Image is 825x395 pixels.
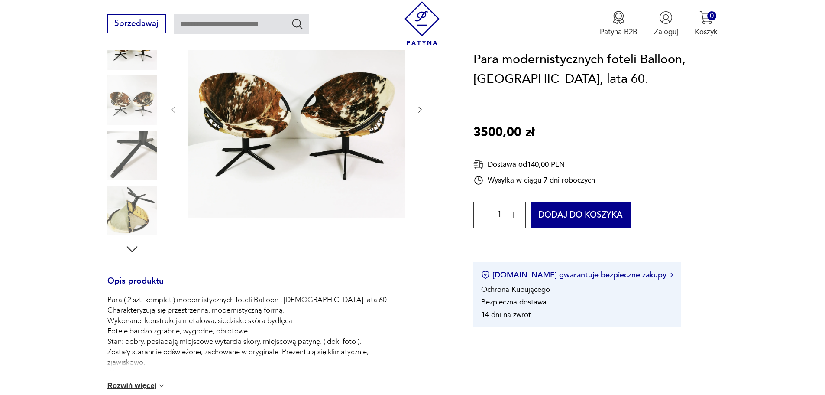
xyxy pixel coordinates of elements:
[481,310,531,320] li: 14 dni na zwrot
[107,75,157,125] img: Zdjęcie produktu Para modernistycznych foteli Balloon, Niemcy, lata 60.
[600,11,637,37] button: Patyna B2B
[481,297,547,307] li: Bezpieczna dostawa
[497,212,502,219] span: 1
[612,11,625,24] img: Ikona medalu
[481,284,550,294] li: Ochrona Kupującego
[707,11,716,20] div: 0
[654,11,678,37] button: Zaloguj
[600,27,637,37] p: Patyna B2B
[107,278,449,295] h3: Opis produktu
[481,271,490,280] img: Ikona certyfikatu
[107,186,157,235] img: Zdjęcie produktu Para modernistycznych foteli Balloon, Niemcy, lata 60.
[531,202,631,228] button: Dodaj do koszyka
[107,131,157,180] img: Zdjęcie produktu Para modernistycznych foteli Balloon, Niemcy, lata 60.
[473,123,534,143] p: 3500,00 zł
[473,175,595,186] div: Wysyłka w ciągu 7 dni roboczych
[473,159,484,170] img: Ikona dostawy
[659,11,673,24] img: Ikonka użytkownika
[695,11,718,37] button: 0Koszyk
[107,295,388,378] p: Para ( 2 szt. komplet ) modernistycznych foteli Balloon , [DEMOGRAPHIC_DATA] lata 60. Charakteryz...
[107,382,166,390] button: Rozwiń więcej
[107,21,166,28] a: Sprzedawaj
[473,159,595,170] div: Dostawa od 140,00 PLN
[670,273,673,277] img: Ikona strzałki w prawo
[157,382,166,390] img: chevron down
[699,11,713,24] img: Ikona koszyka
[600,11,637,37] a: Ikona medaluPatyna B2B
[188,0,405,218] img: Zdjęcie produktu Para modernistycznych foteli Balloon, Niemcy, lata 60.
[654,27,678,37] p: Zaloguj
[291,17,304,30] button: Szukaj
[695,27,718,37] p: Koszyk
[481,270,673,281] button: [DOMAIN_NAME] gwarantuje bezpieczne zakupy
[400,1,444,45] img: Patyna - sklep z meblami i dekoracjami vintage
[107,14,166,33] button: Sprzedawaj
[473,50,718,89] h1: Para modernistycznych foteli Balloon, [GEOGRAPHIC_DATA], lata 60.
